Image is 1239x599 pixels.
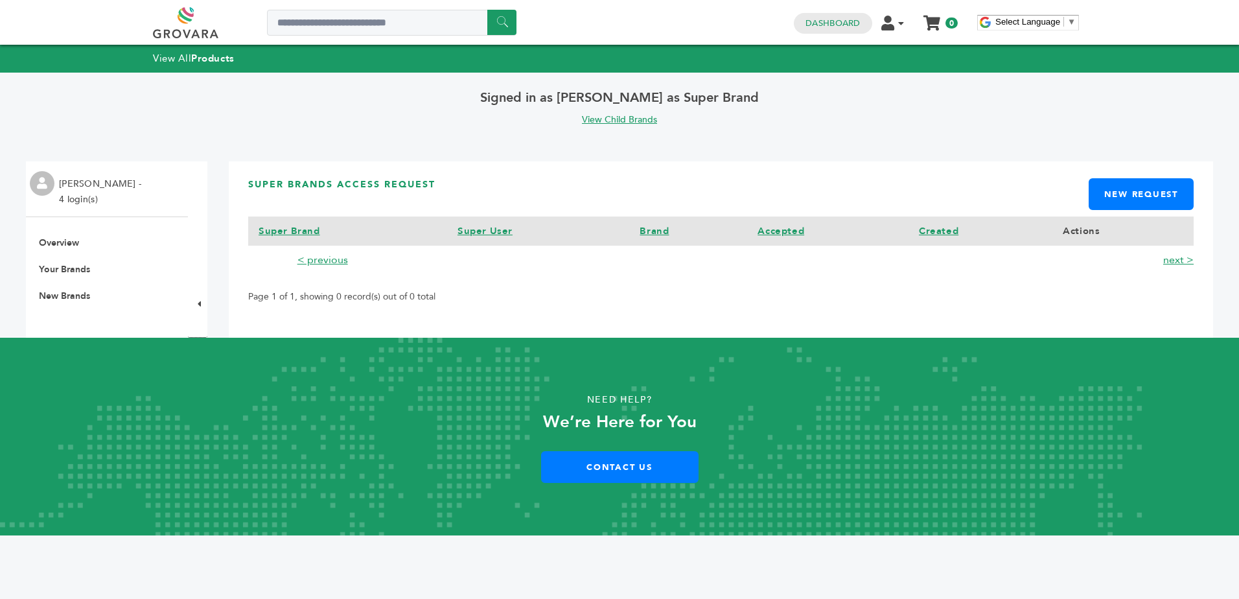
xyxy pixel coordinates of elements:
[919,224,958,237] a: Created
[995,17,1060,27] span: Select Language
[480,89,759,106] span: Signed in as [PERSON_NAME] as Super Brand
[39,290,90,302] a: New Brands
[191,52,234,65] strong: Products
[248,178,435,210] h3: Super Brands Access Request
[541,451,699,483] a: Contact Us
[758,224,804,237] a: Accepted
[1163,253,1194,267] a: next >
[945,18,958,29] span: 0
[640,224,669,237] a: Brand
[39,263,90,276] a: Your Brands
[1089,178,1194,210] a: New Request
[925,12,940,25] a: My Cart
[267,10,516,36] input: Search a product or brand...
[1054,217,1193,245] th: Actions
[248,289,1194,305] p: Page 1 of 1, showing 0 record(s) out of 0 total
[582,113,657,126] a: View Child Brands
[153,52,235,65] a: View AllProducts
[259,224,320,237] a: Super Brand
[59,176,145,207] li: [PERSON_NAME] - 4 login(s)
[1063,17,1064,27] span: ​
[543,410,697,434] strong: We’re Here for You
[995,17,1076,27] a: Select Language​
[62,390,1177,410] p: Need Help?
[30,171,54,196] img: profile.png
[457,224,513,237] a: Super User
[39,237,79,249] a: Overview
[1067,17,1076,27] span: ▼
[805,18,860,29] a: Dashboard
[297,253,348,267] a: < previous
